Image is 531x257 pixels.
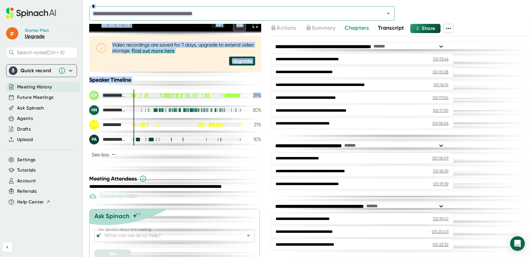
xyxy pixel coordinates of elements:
div: Starter Plan [25,28,49,33]
button: See less− [89,149,118,160]
div: 30 % [246,107,261,113]
div: CC [233,18,246,31]
div: Ask Spinach [94,212,130,220]
div: 1 x [212,21,225,28]
span: − [112,152,115,157]
button: Account [17,177,36,184]
div: 00:17:04 [433,95,449,101]
div: Upgrade to access [306,24,345,33]
button: Actions [270,24,296,32]
div: Upgrade to access [270,24,305,33]
div: Meeting Attendees [89,175,263,182]
span: Summary [312,24,335,31]
span: Transcript [378,24,404,31]
div: GR [89,120,99,130]
button: Collapse sidebar [2,242,12,252]
div: Speaker Timeline [89,76,261,83]
div: 00:19:39 [433,181,449,187]
div: Quick record [9,65,74,77]
div: 00:15:28 [433,69,449,75]
span: p [6,27,18,39]
div: 39 % [246,92,261,98]
div: Quick record [20,68,55,74]
div: 00:22:32 [433,241,449,248]
div: 00:13:46 [433,56,449,62]
div: 00:20:43 [432,229,449,235]
div: 00:17:30 [433,107,449,114]
div: Open Intercom Messenger [510,236,525,251]
input: What can we do to help? [103,231,235,240]
span: Help Center [17,199,44,206]
button: Summary [306,24,335,32]
a: Upgrade [25,33,45,39]
div: Paid feature [89,192,137,200]
div: Video recordings are saved for 7 days, upgrade to extend video storage. [112,42,255,54]
span: Chapters [345,24,369,31]
div: Gaus, Romy [89,120,126,130]
button: Ask Spinach [17,105,44,112]
button: Transcript [378,24,404,32]
button: Help Center [17,199,50,206]
button: Share [410,24,441,33]
button: Chapters [345,24,369,32]
button: Future Meetings [17,94,53,101]
div: 00:00 / 02:59 [101,23,130,28]
button: Meeting History [17,84,52,91]
button: Open [384,9,393,18]
span: Actions [276,24,296,31]
button: Referrals [17,188,37,195]
button: Agents [17,115,33,122]
button: Tutorials [17,167,36,174]
div: 00:18:06 [432,120,449,126]
div: Upgrade [229,57,255,65]
div: 10 % [246,136,261,142]
button: Open [244,231,253,240]
span: Search notes (Ctrl + K) [17,50,76,55]
div: 00:18:29 [433,168,449,174]
button: Drafts [17,126,31,133]
div: 00:16:14 [434,82,449,88]
div: 21 % [246,122,261,128]
div: 00:18:09 [432,155,449,161]
span: Share [422,25,435,31]
div: PA [89,135,99,144]
div: HN [89,105,99,115]
button: Settings [17,156,36,163]
div: Paez, Eithel Agustin [89,135,126,144]
a: Find out more here [132,48,174,54]
button: Upload [17,136,33,143]
div: CP [89,91,99,100]
span: Ask [109,251,116,256]
div: 00:19:47 [433,216,449,222]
